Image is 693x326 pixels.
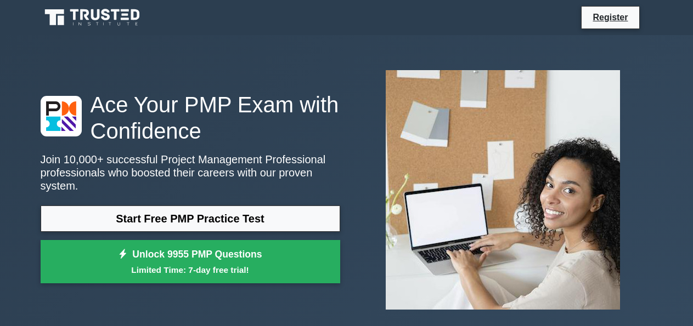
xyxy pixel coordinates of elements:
h1: Ace Your PMP Exam with Confidence [41,91,340,144]
a: Unlock 9955 PMP QuestionsLimited Time: 7-day free trial! [41,240,340,284]
small: Limited Time: 7-day free trial! [54,264,326,276]
p: Join 10,000+ successful Project Management Professional professionals who boosted their careers w... [41,153,340,192]
a: Register [586,10,634,24]
a: Start Free PMP Practice Test [41,205,340,232]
